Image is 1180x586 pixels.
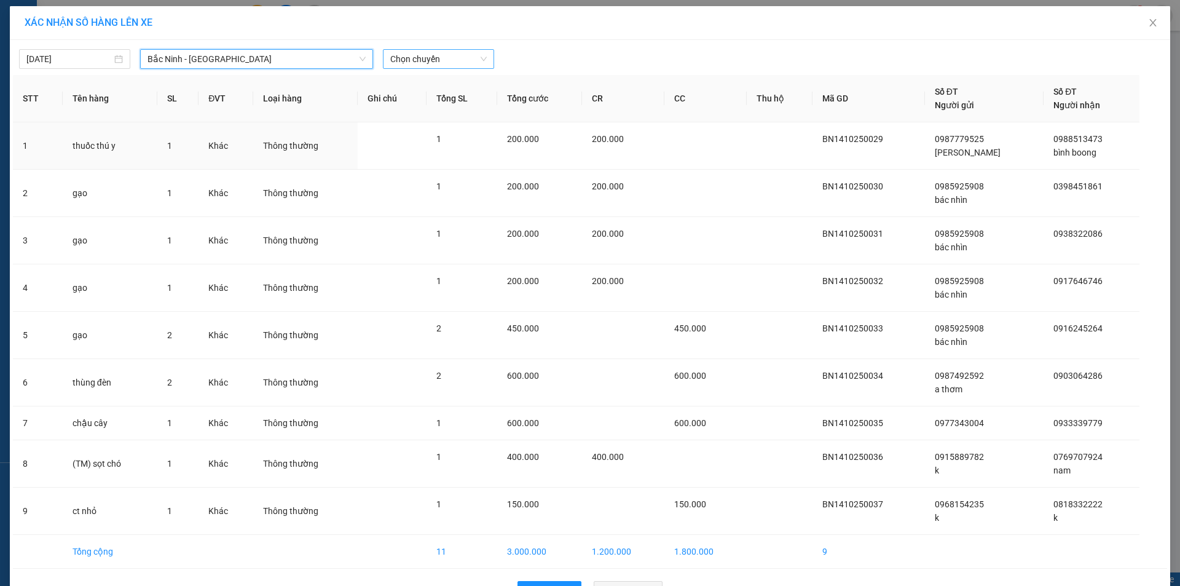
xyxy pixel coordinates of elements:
span: 1 [167,236,172,245]
td: gạo [63,170,158,217]
span: 0917646746 [1053,276,1103,286]
td: Thông thường [253,488,358,535]
span: 1 [167,418,172,428]
span: BN1410250036 [822,452,883,462]
span: 0987492592 [935,371,984,381]
th: ĐVT [199,75,253,122]
td: 11 [427,535,498,569]
td: Thông thường [253,359,358,406]
span: k [935,465,939,475]
span: down [359,55,366,63]
td: Thông thường [253,217,358,264]
td: 2 [13,170,63,217]
span: 400.000 [507,452,539,462]
span: 0769707924 [1053,452,1103,462]
td: Khác [199,488,253,535]
span: bác nhìn [935,242,967,252]
td: thuốc thú y [63,122,158,170]
td: Khác [199,312,253,359]
button: Close [1136,6,1170,41]
td: gạo [63,312,158,359]
span: 2 [436,371,441,381]
td: Thông thường [253,264,358,312]
span: 0818332222 [1053,499,1103,509]
span: 200.000 [592,276,624,286]
th: Tên hàng [63,75,158,122]
span: 0933339779 [1053,418,1103,428]
td: 6 [13,359,63,406]
span: BN1410250034 [822,371,883,381]
td: gạo [63,264,158,312]
td: Khác [199,170,253,217]
span: 1 [436,134,441,144]
th: Tổng cước [497,75,582,122]
span: Số ĐT [935,87,958,97]
td: 3 [13,217,63,264]
td: Khác [199,122,253,170]
span: 150.000 [674,499,706,509]
span: Số ĐT [1053,87,1077,97]
span: 400.000 [592,452,624,462]
span: a thơm [935,384,962,394]
td: 7 [13,406,63,440]
span: Bắc Ninh - Hồ Chí Minh [147,50,366,68]
span: BN1410250031 [822,229,883,239]
span: 0938322086 [1053,229,1103,239]
input: 14/10/2025 [26,52,112,66]
span: bác nhìn [935,337,967,347]
td: gạo [63,217,158,264]
td: Thông thường [253,122,358,170]
span: 0985925908 [935,229,984,239]
span: 2 [436,323,441,333]
td: Thông thường [253,406,358,440]
td: Tổng cộng [63,535,158,569]
span: Người gửi [935,100,974,110]
th: Mã GD [812,75,925,122]
span: 1 [167,188,172,198]
span: 1 [167,506,172,516]
td: 1.800.000 [664,535,747,569]
th: CR [582,75,664,122]
td: 3.000.000 [497,535,582,569]
span: 600.000 [674,371,706,381]
span: 1 [436,499,441,509]
span: bác nhìn [935,290,967,299]
span: 150.000 [507,499,539,509]
span: 1 [436,418,441,428]
span: bình boong [1053,148,1096,157]
th: Thu hộ [747,75,812,122]
span: 1 [436,229,441,239]
span: 1 [436,181,441,191]
span: 200.000 [592,229,624,239]
span: 450.000 [674,323,706,333]
span: 0977343004 [935,418,984,428]
td: (TM) sọt chó [63,440,158,488]
span: BN1410250037 [822,499,883,509]
span: Chọn chuyến [390,50,487,68]
span: nam [1053,465,1071,475]
span: 0916245264 [1053,323,1103,333]
span: 600.000 [507,418,539,428]
span: 200.000 [507,276,539,286]
span: BN1410250029 [822,134,883,144]
span: 1 [167,141,172,151]
span: BN1410250030 [822,181,883,191]
span: 0987779525 [935,134,984,144]
span: BN1410250033 [822,323,883,333]
span: k [935,513,939,523]
td: thùng đèn [63,359,158,406]
th: Tổng SL [427,75,498,122]
span: 0985925908 [935,181,984,191]
td: Khác [199,217,253,264]
span: 0985925908 [935,323,984,333]
td: Khác [199,359,253,406]
td: Khác [199,406,253,440]
span: 200.000 [592,134,624,144]
span: Người nhận [1053,100,1100,110]
span: BN1410250032 [822,276,883,286]
span: bác nhìn [935,195,967,205]
span: 200.000 [507,181,539,191]
span: XÁC NHẬN SỐ HÀNG LÊN XE [25,17,152,28]
th: Loại hàng [253,75,358,122]
td: 5 [13,312,63,359]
